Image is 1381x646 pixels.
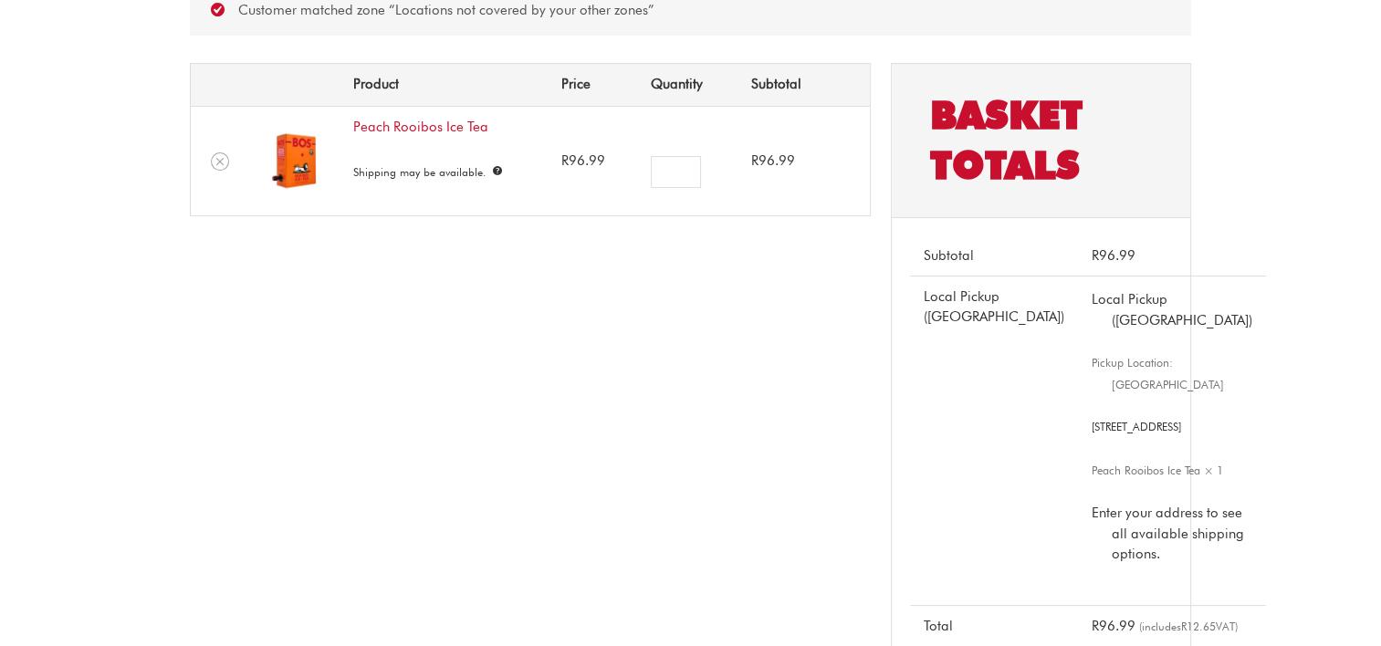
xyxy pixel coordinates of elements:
[353,116,488,139] a: Peach Rooibos Ice Tea
[1092,247,1099,264] span: R
[910,276,1078,605] th: Local Pickup ([GEOGRAPHIC_DATA])
[1112,417,1252,438] p: [STREET_ADDRESS]
[211,152,229,171] a: Remove Peach Rooibos Ice Tea from cart
[651,156,700,188] input: Product quantity
[637,64,738,106] th: Quantity
[1092,618,1135,634] bdi: 96.99
[1139,620,1238,633] small: (includes VAT)
[751,152,795,169] bdi: 96.99
[1112,503,1252,565] p: Enter your address to see all available shipping options.
[262,129,326,193] img: Peach Rooibos Ice Tea
[1092,618,1099,634] span: R
[353,165,491,179] small: Shipping may be available.
[340,64,548,106] th: Product
[1181,620,1187,633] span: R
[892,64,1190,218] h2: Basket totals
[561,152,605,169] bdi: 96.99
[548,64,637,106] th: Price
[1092,464,1223,477] small: Peach Rooibos Ice Tea × 1
[1092,247,1135,264] bdi: 96.99
[751,152,759,169] span: R
[738,64,870,106] th: Subtotal
[1092,356,1224,391] small: Pickup Location: [GEOGRAPHIC_DATA]
[1181,620,1216,633] span: 12.65
[1092,291,1252,328] label: Local Pickup ([GEOGRAPHIC_DATA])
[910,236,1078,276] th: Subtotal
[561,152,569,169] span: R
